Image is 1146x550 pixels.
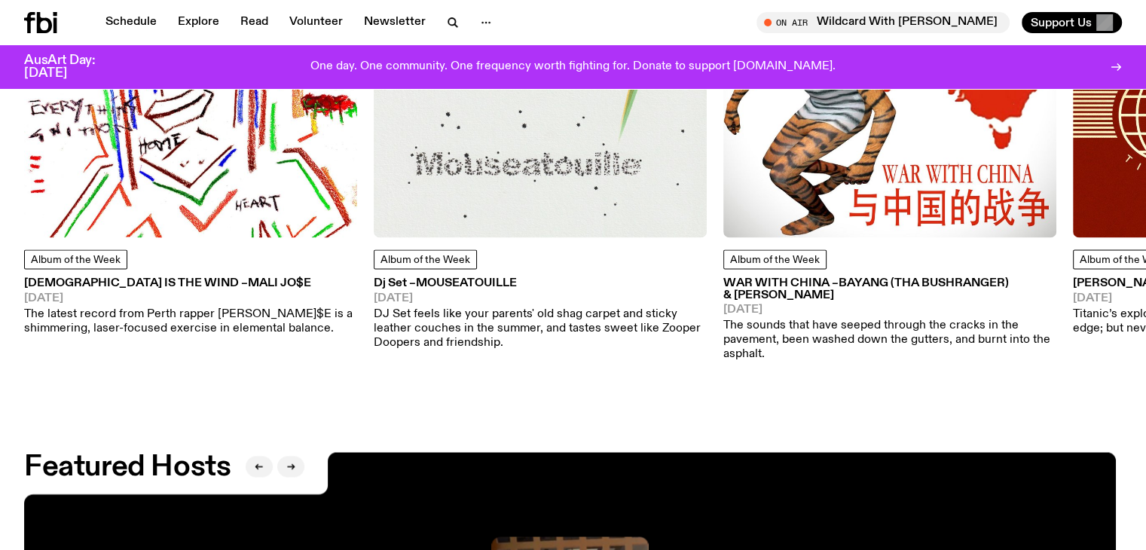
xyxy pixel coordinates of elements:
button: Support Us [1022,12,1122,33]
h3: WAR WITH CHINA – [723,278,1056,301]
span: [DATE] [374,293,707,304]
span: Album of the Week [730,255,820,265]
a: Newsletter [355,12,435,33]
h3: Dj Set – [374,278,707,289]
h3: AusArt Day: [DATE] [24,54,121,80]
a: Explore [169,12,228,33]
a: Album of the Week [723,249,827,269]
a: Schedule [96,12,166,33]
span: MALI JO$E [248,277,311,289]
h2: Featured Hosts [24,454,231,481]
p: The latest record from Perth rapper [PERSON_NAME]$E is a shimmering, laser-focused exercise in el... [24,307,357,336]
a: Dj Set –Mouseatouille[DATE]DJ Set feels like your parents' old shag carpet and sticky leather cou... [374,278,707,350]
span: BAYANG (tha Bushranger) & [PERSON_NAME] [723,277,1009,301]
p: One day. One community. One frequency worth fighting for. Donate to support [DOMAIN_NAME]. [310,60,836,74]
span: Mouseatouille [416,277,517,289]
a: Album of the Week [24,249,127,269]
a: Volunteer [280,12,352,33]
a: Album of the Week [374,249,477,269]
p: DJ Set feels like your parents' old shag carpet and sticky leather couches in the summer, and tas... [374,307,707,351]
a: Read [231,12,277,33]
p: The sounds that have seeped through the cracks in the pavement, been washed down the gutters, and... [723,319,1056,362]
button: On AirWildcard With [PERSON_NAME] [756,12,1010,33]
a: [DEMOGRAPHIC_DATA] IS THE WIND –MALI JO$E[DATE]The latest record from Perth rapper [PERSON_NAME]$... [24,278,357,336]
a: WAR WITH CHINA –BAYANG (tha Bushranger) & [PERSON_NAME][DATE]The sounds that have seeped through ... [723,278,1056,362]
span: [DATE] [723,304,1056,316]
span: Support Us [1031,16,1092,29]
span: Album of the Week [380,255,470,265]
span: Album of the Week [31,255,121,265]
span: [DATE] [24,293,357,304]
h3: [DEMOGRAPHIC_DATA] IS THE WIND – [24,278,357,289]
